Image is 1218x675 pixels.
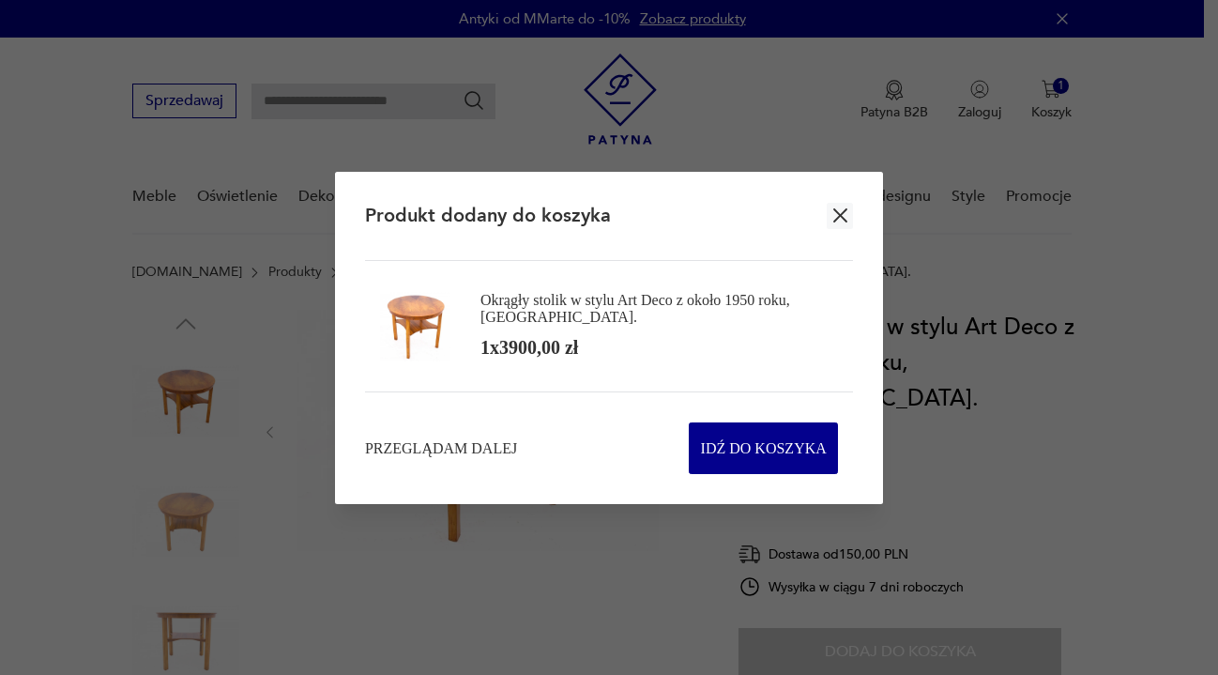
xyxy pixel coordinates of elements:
[480,292,838,326] div: Okrągły stolik w stylu Art Deco z około 1950 roku, [GEOGRAPHIC_DATA].
[365,437,517,459] button: Przeglądam dalej
[365,203,611,228] h2: Produkt dodany do koszyka
[701,423,827,473] span: Idź do koszyka
[380,291,450,361] img: Zdjęcie produktu
[689,422,838,474] button: Idź do koszyka
[480,335,578,361] div: 1 x 3900,00 zł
